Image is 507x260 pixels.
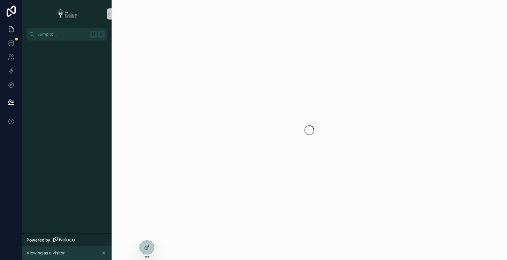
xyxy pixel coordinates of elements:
[22,40,112,53] div: scrollable content
[37,31,87,37] span: Jump to...
[27,28,107,40] button: Jump to...K
[27,250,65,256] span: Viewing as a visitor
[55,8,79,20] img: App logo
[98,31,104,37] span: K
[22,233,112,246] a: Powered by
[27,237,50,243] span: Powered by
